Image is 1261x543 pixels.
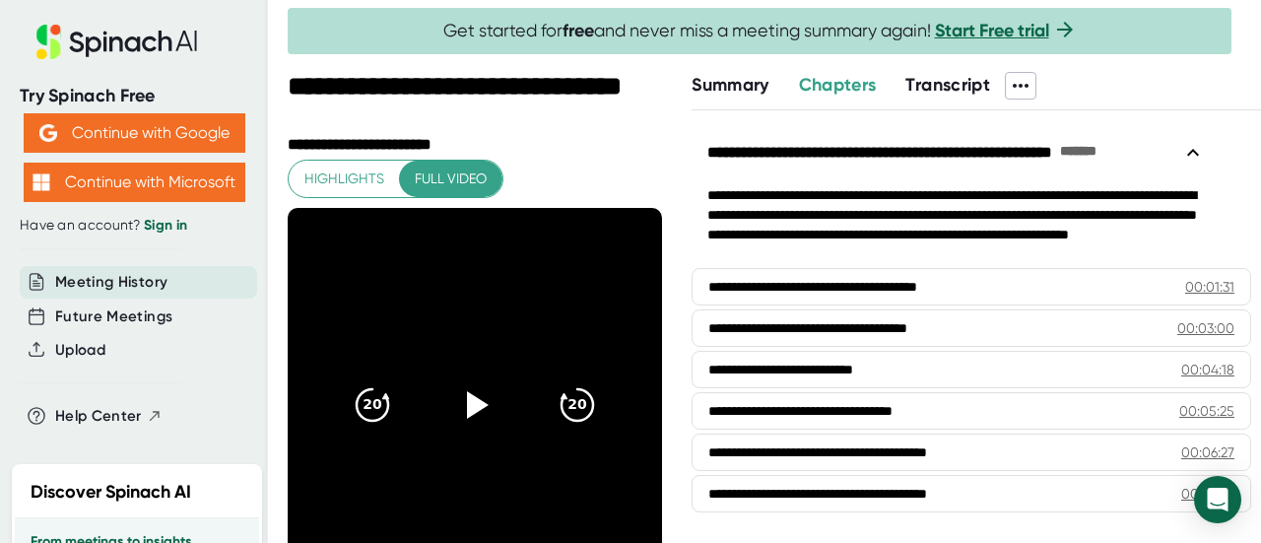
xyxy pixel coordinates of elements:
button: Highlights [289,161,400,197]
span: Chapters [799,74,877,96]
div: 00:05:25 [1179,401,1234,421]
h2: Discover Spinach AI [31,479,191,506]
button: Summary [692,72,768,99]
a: Start Free trial [935,20,1049,41]
span: Help Center [55,405,142,428]
button: Help Center [55,405,163,428]
div: Have an account? [20,217,248,235]
span: Highlights [304,167,384,191]
span: Transcript [905,74,990,96]
span: Full video [415,167,487,191]
div: 00:06:27 [1181,442,1234,462]
button: Future Meetings [55,305,172,328]
div: 00:07:52 [1181,484,1234,504]
img: Aehbyd4JwY73AAAAAElFTkSuQmCC [39,124,57,142]
span: Summary [692,74,768,96]
div: Open Intercom Messenger [1194,476,1241,523]
span: Get started for and never miss a meeting summary again! [443,20,1077,42]
button: Continue with Microsoft [24,163,245,202]
button: Upload [55,339,105,362]
button: Chapters [799,72,877,99]
button: Full video [399,161,502,197]
div: 00:03:00 [1177,318,1234,338]
button: Meeting History [55,271,167,294]
div: 00:04:18 [1181,360,1234,379]
button: Continue with Google [24,113,245,153]
div: 00:01:31 [1185,277,1234,297]
button: Transcript [905,72,990,99]
div: Try Spinach Free [20,85,248,107]
a: Sign in [144,217,187,234]
b: free [563,20,594,41]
